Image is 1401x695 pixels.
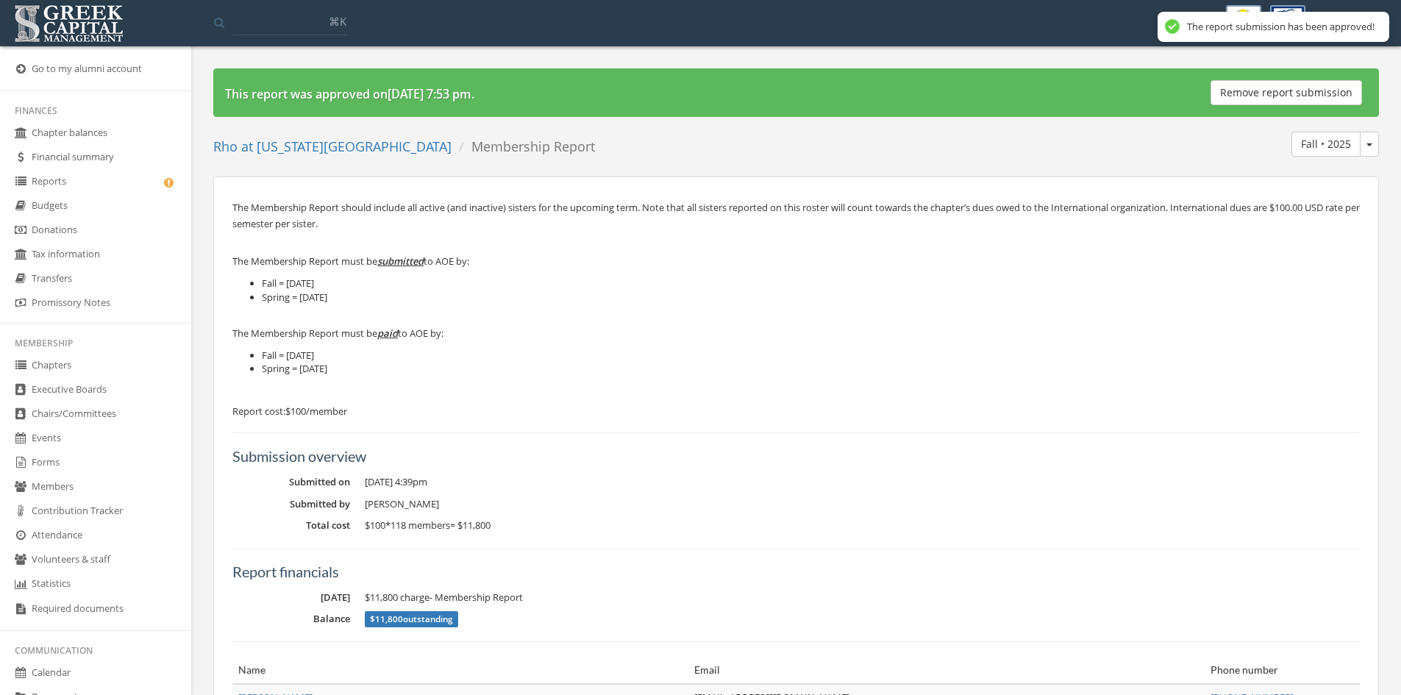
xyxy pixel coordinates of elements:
span: Report cost: $100/member [232,404,347,418]
span: charge - Membership Report [365,591,523,604]
button: Fall • 2025 [1291,132,1361,157]
th: Phone number [1205,657,1360,684]
span: [DATE] [321,591,350,604]
dt: Submitted on [232,475,350,489]
u: submitted [377,254,424,268]
p: The Membership Report should include all active (and inactive) sisters for the upcoming term. Not... [232,199,1360,232]
span: = [450,518,455,532]
span: 118 members [391,518,450,532]
p: The Membership Report must be to AOE by: [232,325,1360,341]
span: ⌘K [329,14,346,29]
a: Rho at [US_STATE][GEOGRAPHIC_DATA] [213,138,452,155]
th: Name [232,657,688,684]
button: Fall • 2025 [1360,132,1379,157]
span: outstanding [365,611,458,627]
p: The Membership Report must be to AOE by: [232,253,1360,269]
li: Spring = [DATE] [262,362,1360,376]
span: $11,800 [365,591,398,604]
div: N Gorensek [1314,5,1390,30]
h5: Submission overview [232,448,1360,464]
th: Email [688,657,1205,684]
span: [DATE] 4:39pm [365,475,427,488]
dt: Balance [232,612,350,626]
span: $100 [365,518,385,532]
span: [PERSON_NAME] [365,497,439,510]
span: $11,800 [457,518,491,532]
u: paid [377,327,398,340]
dt: Total cost [232,518,350,532]
li: Fall = [DATE] [262,277,1360,291]
dt: Submitted by [232,497,350,511]
li: Membership Report [452,138,595,157]
button: Remove report submission [1211,80,1362,105]
li: Spring = [DATE] [262,291,1360,304]
li: Fall = [DATE] [262,349,1360,363]
strong: This report was approved on [DATE] 7:53 pm . [225,86,474,102]
div: The report submission has been approved! [1187,21,1375,33]
span: $11,800 [370,613,403,624]
h5: Report financials [232,563,1360,580]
